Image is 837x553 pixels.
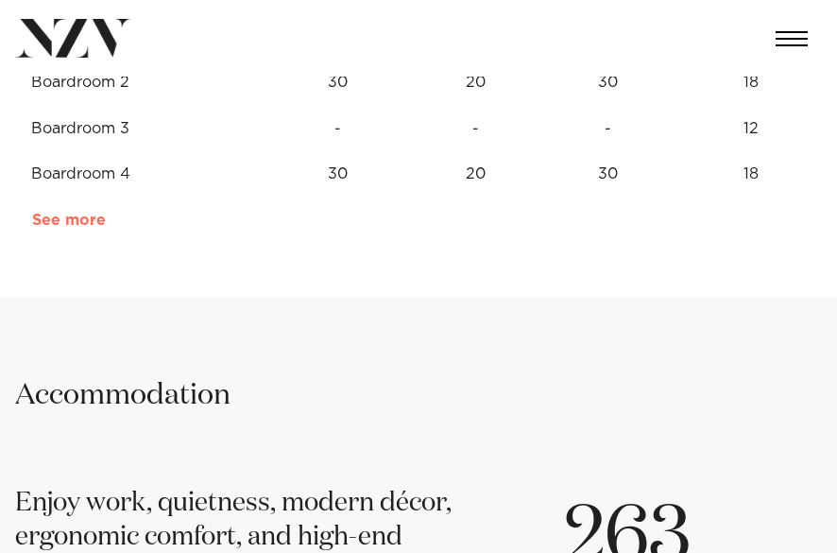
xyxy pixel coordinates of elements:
[16,60,261,106] td: Boardroom 2
[537,60,679,106] td: 30
[415,106,537,152] td: -
[415,151,537,198] td: 20
[415,60,537,106] td: 20
[680,60,822,106] td: 18
[15,19,130,58] img: nzv-logo.png
[260,106,415,152] td: -
[537,151,679,198] td: 30
[260,60,415,106] td: 30
[680,106,822,152] td: 12
[537,106,679,152] td: -
[16,106,261,152] td: Boardroom 3
[15,377,231,416] h2: Accommodation
[16,151,261,198] td: Boardroom 4
[680,151,822,198] td: 18
[260,151,415,198] td: 30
